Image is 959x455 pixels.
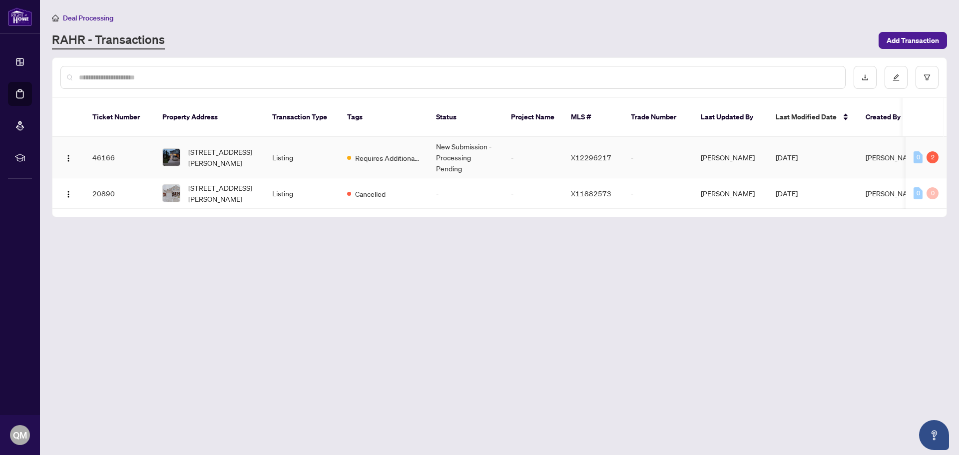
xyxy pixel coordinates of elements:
th: Last Updated By [693,98,768,137]
img: thumbnail-img [163,185,180,202]
td: Listing [264,137,339,178]
button: Add Transaction [879,32,947,49]
td: - [623,137,693,178]
div: 0 [927,187,939,199]
span: X12296217 [571,153,611,162]
td: - [503,137,563,178]
th: Transaction Type [264,98,339,137]
td: [PERSON_NAME] [693,137,768,178]
th: Project Name [503,98,563,137]
div: 0 [914,187,923,199]
button: filter [916,66,939,89]
a: RAHR - Transactions [52,31,165,49]
td: - [623,178,693,209]
th: Created By [858,98,918,137]
img: Logo [64,154,72,162]
div: 2 [927,151,939,163]
div: 0 [914,151,923,163]
button: download [854,66,877,89]
span: [PERSON_NAME] [866,153,920,162]
button: edit [885,66,908,89]
th: Status [428,98,503,137]
img: Logo [64,190,72,198]
span: [STREET_ADDRESS][PERSON_NAME] [188,146,256,168]
span: [DATE] [776,189,798,198]
button: Open asap [919,420,949,450]
span: home [52,14,59,21]
span: Cancelled [355,188,386,199]
th: Trade Number [623,98,693,137]
td: - [428,178,503,209]
span: [STREET_ADDRESS][PERSON_NAME] [188,182,256,204]
td: - [503,178,563,209]
span: download [862,74,869,81]
td: 20890 [84,178,154,209]
span: Add Transaction [887,32,939,48]
span: QM [13,428,27,442]
th: Last Modified Date [768,98,858,137]
th: Property Address [154,98,264,137]
td: New Submission - Processing Pending [428,137,503,178]
button: Logo [60,149,76,165]
th: MLS # [563,98,623,137]
img: logo [8,7,32,26]
th: Tags [339,98,428,137]
span: X11882573 [571,189,611,198]
th: Ticket Number [84,98,154,137]
span: Requires Additional Docs [355,152,420,163]
span: [PERSON_NAME] [866,189,920,198]
span: [DATE] [776,153,798,162]
td: [PERSON_NAME] [693,178,768,209]
span: filter [924,74,931,81]
td: 46166 [84,137,154,178]
span: edit [893,74,900,81]
span: Last Modified Date [776,111,837,122]
button: Logo [60,185,76,201]
img: thumbnail-img [163,149,180,166]
td: Listing [264,178,339,209]
span: Deal Processing [63,13,113,22]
